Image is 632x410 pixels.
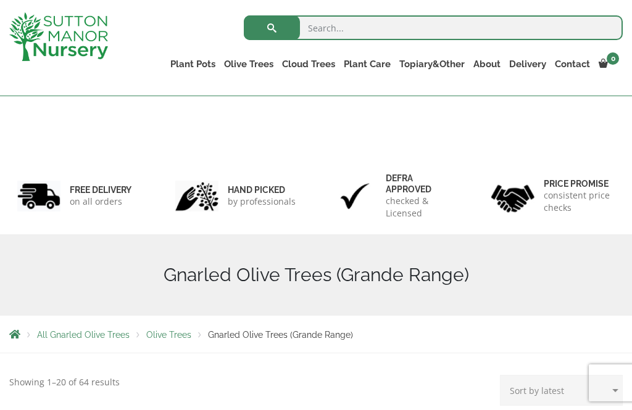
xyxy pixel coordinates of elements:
a: Contact [551,55,594,73]
h6: Price promise [544,178,615,189]
h6: hand picked [228,184,296,195]
a: Delivery [505,55,551,73]
h6: Defra approved [386,173,457,195]
span: Gnarled Olive Trees (Grande Range) [208,330,353,340]
h1: Gnarled Olive Trees (Grande Range) [9,264,623,286]
a: About [469,55,505,73]
a: 0 [594,55,623,73]
input: Search... [244,15,623,40]
p: checked & Licensed [386,195,457,219]
a: Cloud Trees [278,55,339,73]
p: on all orders [70,195,131,208]
p: consistent price checks [544,189,615,214]
img: 2.jpg [175,181,218,212]
a: All Gnarled Olive Trees [37,330,130,340]
img: 4.jpg [491,177,534,215]
a: Olive Trees [220,55,278,73]
p: by professionals [228,195,296,208]
a: Plant Care [339,55,395,73]
span: 0 [607,52,619,65]
p: Showing 1–20 of 64 results [9,375,120,390]
img: 3.jpg [333,181,376,212]
img: 1.jpg [17,181,60,212]
a: Topiary&Other [395,55,469,73]
a: Olive Trees [146,330,191,340]
img: logo [9,12,108,61]
nav: Breadcrumbs [9,329,623,339]
select: Shop order [500,375,623,406]
a: Plant Pots [166,55,220,73]
h6: FREE DELIVERY [70,184,131,195]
